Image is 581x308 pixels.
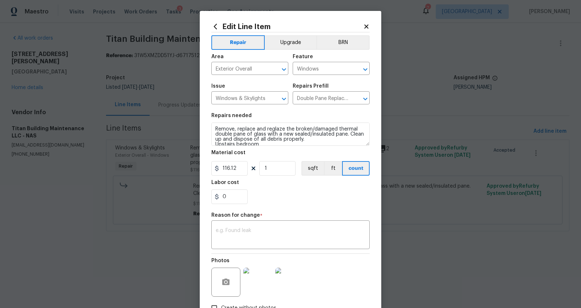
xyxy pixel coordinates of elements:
[342,161,370,176] button: count
[293,54,313,59] h5: Feature
[316,35,370,50] button: BRN
[211,213,260,218] h5: Reason for change
[265,35,317,50] button: Upgrade
[211,84,225,89] h5: Issue
[324,161,342,176] button: ft
[301,161,324,176] button: sqft
[360,64,370,75] button: Open
[293,84,329,89] h5: Repairs Prefill
[279,64,289,75] button: Open
[211,150,245,155] h5: Material cost
[211,258,229,263] h5: Photos
[211,35,265,50] button: Repair
[211,123,370,146] textarea: Remove, replace and reglaze the broken/damaged thermal double pane of glass with a new sealed/ins...
[211,23,363,31] h2: Edit Line Item
[211,54,224,59] h5: Area
[211,113,252,118] h5: Repairs needed
[211,180,239,185] h5: Labor cost
[360,94,370,104] button: Open
[279,94,289,104] button: Open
